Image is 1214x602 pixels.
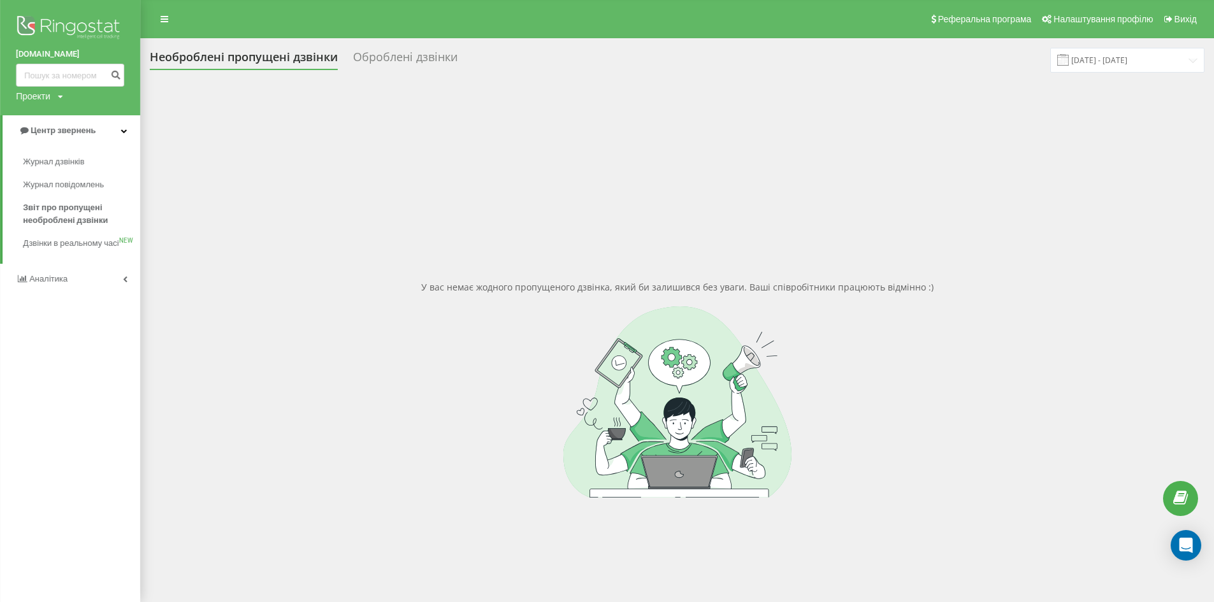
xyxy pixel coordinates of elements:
div: Необроблені пропущені дзвінки [150,50,338,70]
span: Центр звернень [31,125,96,135]
a: [DOMAIN_NAME] [16,48,124,61]
a: Звіт про пропущені необроблені дзвінки [23,196,140,232]
a: Журнал повідомлень [23,173,140,196]
span: Вихід [1174,14,1197,24]
span: Аналiтика [29,274,68,283]
div: Проекти [16,90,50,103]
span: Реферальна програма [938,14,1032,24]
span: Налаштування профілю [1053,14,1153,24]
span: Дзвінки в реальному часі [23,237,119,250]
a: Журнал дзвінків [23,150,140,173]
span: Звіт про пропущені необроблені дзвінки [23,201,134,227]
input: Пошук за номером [16,64,124,87]
a: Дзвінки в реальному часіNEW [23,232,140,255]
span: Журнал повідомлень [23,178,104,191]
span: Журнал дзвінків [23,155,84,168]
div: Open Intercom Messenger [1171,530,1201,561]
img: Ringostat logo [16,13,124,45]
a: Центр звернень [3,115,140,146]
div: Оброблені дзвінки [353,50,458,70]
